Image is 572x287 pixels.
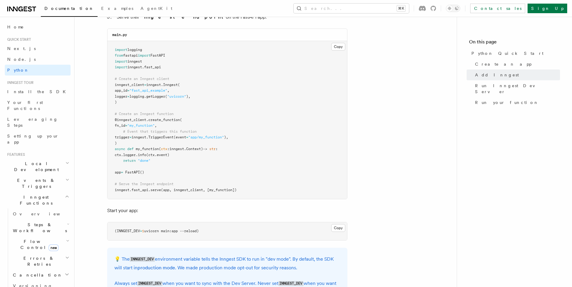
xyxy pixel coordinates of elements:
span: logger [115,94,127,99]
span: . [121,153,123,157]
span: import [115,59,127,64]
span: my_function [136,147,159,151]
span: Python [7,68,29,72]
span: ( [165,94,167,99]
a: Home [5,22,71,32]
span: = [127,88,129,93]
button: Inngest Functions [5,192,71,209]
span: "fast_api_example" [129,88,167,93]
span: Next.js [7,46,36,51]
kbd: ⌘K [397,5,405,11]
span: Create an app [475,61,531,67]
span: uvicorn main:app --reload) [144,229,199,233]
a: Next.js [5,43,71,54]
a: Python Quick Start [469,48,560,59]
span: def [127,147,134,151]
button: Search...⌘K [294,4,409,13]
span: fast_api [132,188,148,192]
a: Setting up your app [5,131,71,147]
span: new [49,244,59,251]
a: Python [5,65,71,75]
span: ctx [115,153,121,157]
span: fn_id [115,123,125,128]
span: ( [180,118,182,122]
span: Steps & Workflows [11,222,67,234]
a: Contact sales [470,4,525,13]
span: fast_api [144,65,161,69]
span: inngest [127,59,142,64]
span: # Create an Inngest function [115,112,174,116]
span: , [155,123,157,128]
span: (INNGEST_DEV [115,229,140,233]
span: ) [115,100,117,104]
span: Overview [13,212,75,216]
span: . [136,153,138,157]
span: Events & Triggers [5,177,65,189]
span: ) [115,141,117,145]
span: # Event that triggers this function [123,129,197,134]
span: return [123,158,136,163]
span: # Serve the Inngest endpoint [115,182,174,186]
span: . [161,83,163,87]
span: inngest [127,65,142,69]
span: import [138,53,150,58]
span: inngest [169,147,184,151]
span: (ctx.event) [146,153,169,157]
span: : [167,147,169,151]
span: from [115,53,123,58]
span: Quick start [5,37,31,42]
button: Errors & Retries [11,253,71,270]
span: ), [224,135,228,139]
code: INNGEST_DEV [278,281,304,286]
a: Run Inngest Dev Server [473,80,560,97]
span: ( [178,83,180,87]
span: inngest [146,83,161,87]
a: Documentation [41,2,98,17]
p: 💡 The environment variable tells the Inngest SDK to run in "dev mode". By default, the SDK will s... [114,255,340,272]
a: Examples [98,2,137,16]
span: () [140,170,144,174]
span: Features [5,152,25,157]
a: Overview [11,209,71,219]
code: INNGEST_DEV [130,257,155,262]
span: . [146,118,148,122]
span: Run Inngest Dev Server [475,83,560,95]
span: = [127,94,129,99]
span: . [148,188,150,192]
span: Inngest [163,83,178,87]
span: Home [7,24,24,30]
span: trigger [115,135,129,139]
span: Your first Functions [7,100,43,111]
span: = [140,229,142,233]
span: logging [127,48,142,52]
strong: Inngest endpoint [137,14,226,20]
span: -> [203,147,207,151]
span: Run your function [475,99,539,105]
p: Start your app: [107,206,347,215]
a: Create an app [473,59,560,70]
span: Leveraging Steps [7,117,58,128]
span: Flow Control [11,238,66,250]
button: Local Development [5,158,71,175]
h4: On this page [469,38,560,48]
span: getLogger [146,94,165,99]
span: async [115,147,125,151]
span: "my_function" [127,123,155,128]
span: = [144,83,146,87]
span: ctx [161,147,167,151]
span: inngest_client [115,83,144,87]
a: Node.js [5,54,71,65]
span: Context) [186,147,203,151]
a: Your first Functions [5,97,71,114]
a: AgentKit [137,2,176,16]
span: import [115,65,127,69]
span: Python Quick Start [471,50,543,56]
span: = [129,135,132,139]
span: = [186,135,188,139]
button: Toggle dark mode [446,5,460,12]
span: AgentKit [141,6,172,11]
span: # Create an Inngest client [115,77,169,81]
span: Inngest Functions [5,194,65,206]
span: inngest [115,188,129,192]
span: . [142,65,144,69]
